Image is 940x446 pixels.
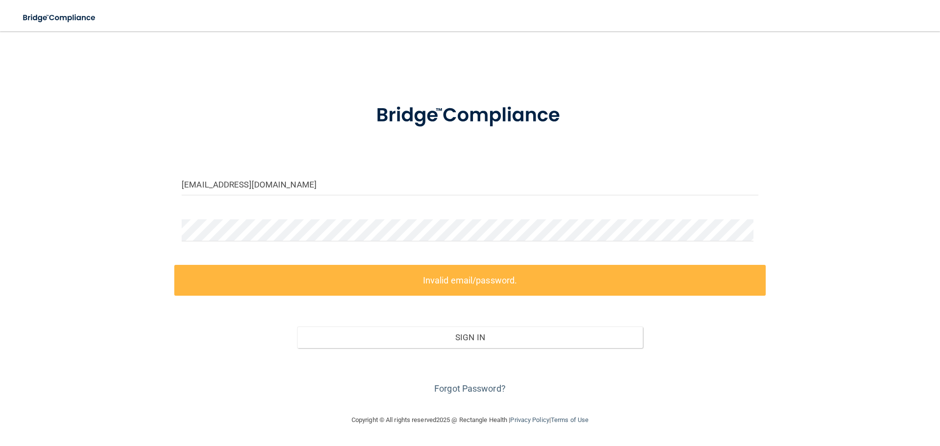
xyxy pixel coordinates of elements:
[291,404,649,436] div: Copyright © All rights reserved 2025 @ Rectangle Health | |
[182,173,758,195] input: Email
[434,383,506,394] a: Forgot Password?
[297,327,643,348] button: Sign In
[356,90,584,141] img: bridge_compliance_login_screen.278c3ca4.svg
[510,416,549,423] a: Privacy Policy
[174,265,766,296] label: Invalid email/password.
[551,416,588,423] a: Terms of Use
[15,8,105,28] img: bridge_compliance_login_screen.278c3ca4.svg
